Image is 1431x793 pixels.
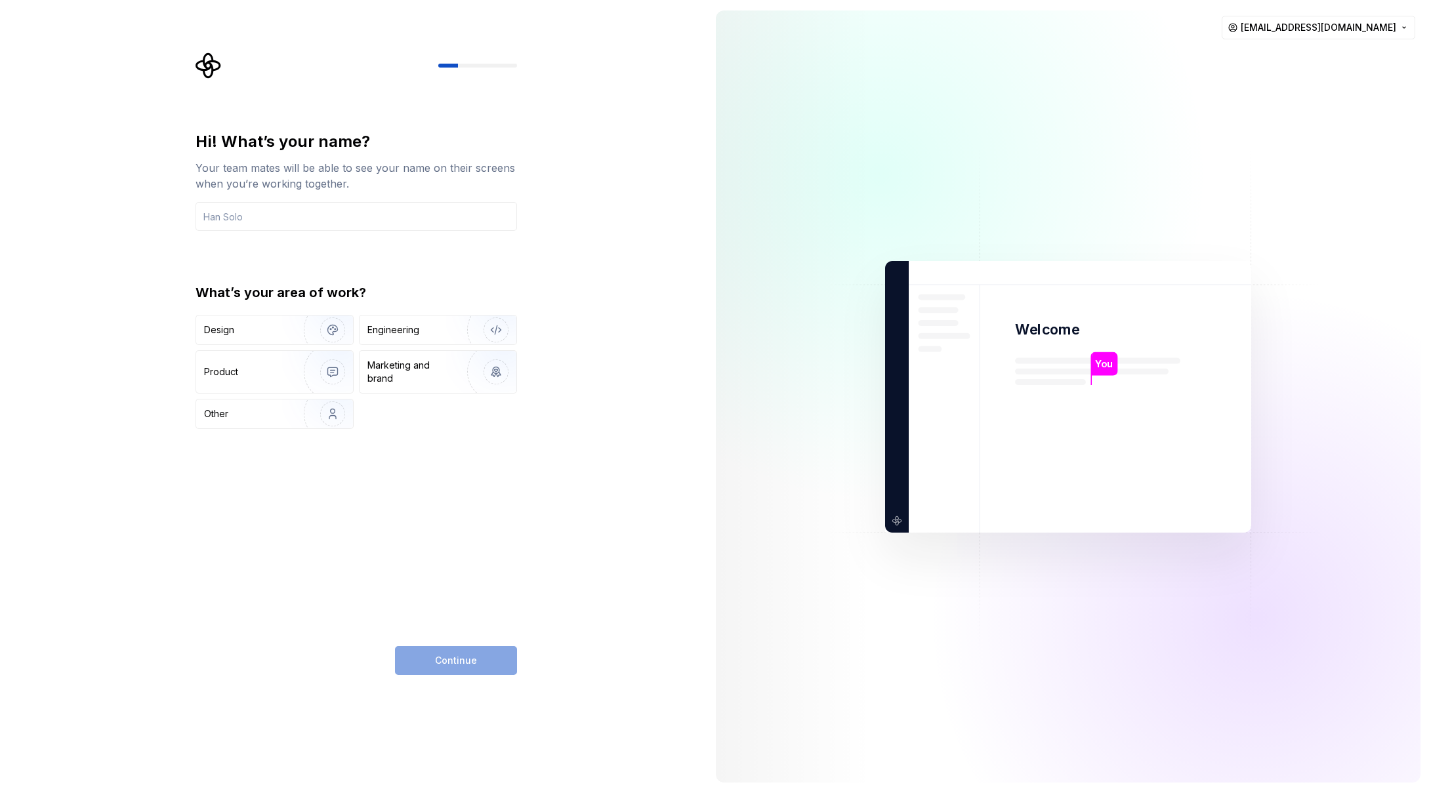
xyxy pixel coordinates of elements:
svg: Supernova Logo [196,52,222,79]
div: Other [204,407,228,420]
div: Hi! What’s your name? [196,131,517,152]
p: Welcome [1015,320,1079,339]
div: Your team mates will be able to see your name on their screens when you’re working together. [196,160,517,192]
div: Product [204,365,238,378]
input: Han Solo [196,202,517,231]
div: Marketing and brand [367,359,456,385]
button: [EMAIL_ADDRESS][DOMAIN_NAME] [1222,16,1415,39]
p: You [1095,356,1113,371]
div: Design [204,323,234,336]
div: What’s your area of work? [196,283,517,302]
div: Engineering [367,323,419,336]
span: [EMAIL_ADDRESS][DOMAIN_NAME] [1241,21,1396,34]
